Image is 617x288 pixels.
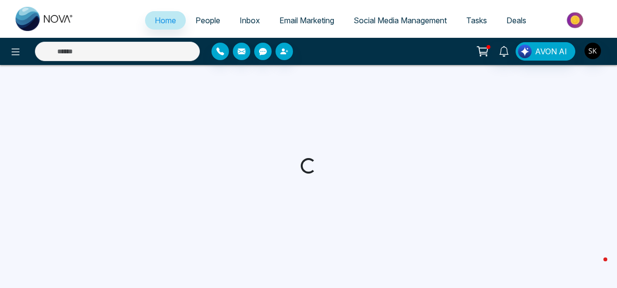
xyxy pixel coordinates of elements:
a: Home [145,11,186,30]
a: Inbox [230,11,270,30]
iframe: Intercom live chat [584,255,607,278]
span: Inbox [240,16,260,25]
a: Social Media Management [344,11,456,30]
a: People [186,11,230,30]
span: Social Media Management [354,16,447,25]
a: Email Marketing [270,11,344,30]
span: AVON AI [535,46,567,57]
img: Lead Flow [518,45,532,58]
img: Market-place.gif [541,9,611,31]
img: User Avatar [585,43,601,59]
a: Tasks [456,11,497,30]
span: Tasks [466,16,487,25]
button: AVON AI [516,42,575,61]
a: Deals [497,11,536,30]
span: Home [155,16,176,25]
img: Nova CRM Logo [16,7,74,31]
span: Deals [506,16,526,25]
span: Email Marketing [279,16,334,25]
span: People [195,16,220,25]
